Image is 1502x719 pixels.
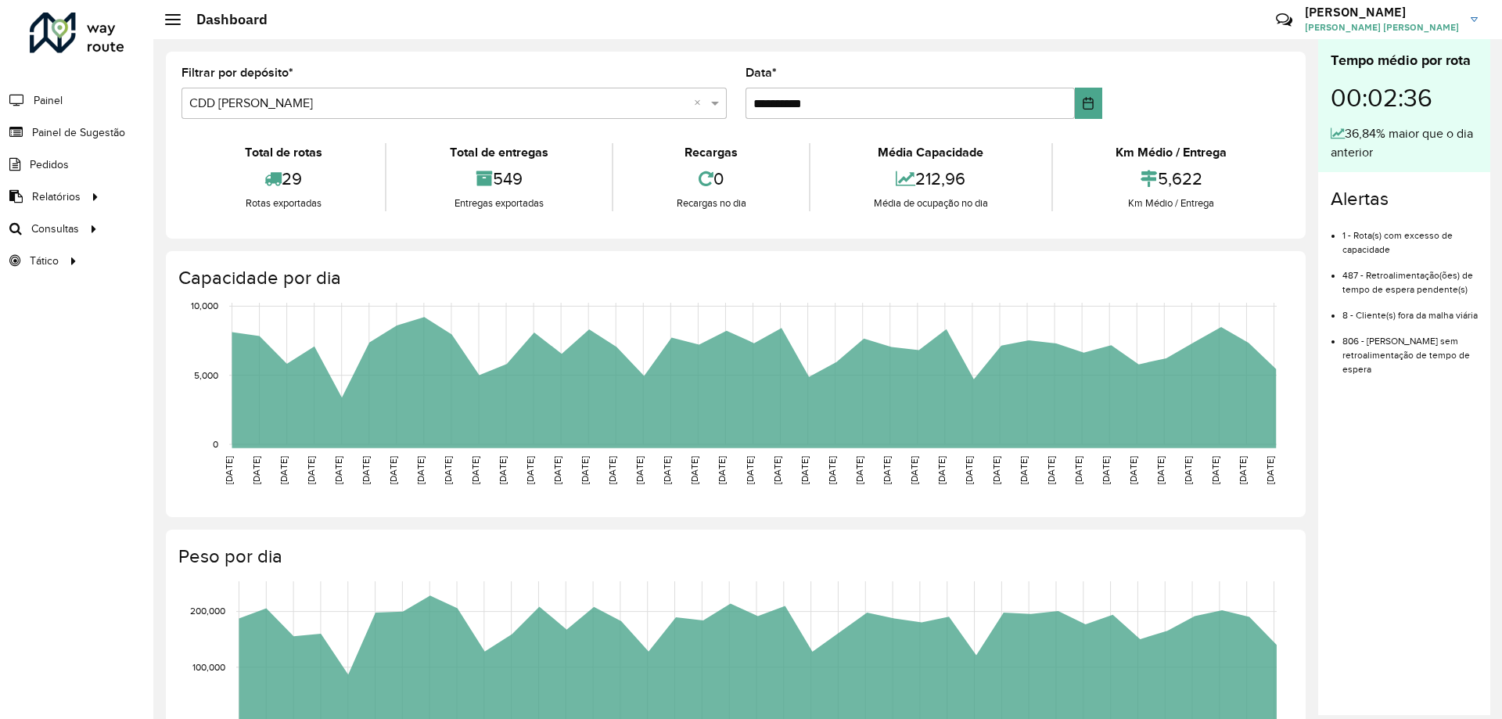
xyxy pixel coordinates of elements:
[181,63,293,82] label: Filtrar por depósito
[814,196,1047,211] div: Média de ocupação no dia
[224,456,234,484] text: [DATE]
[30,253,59,269] span: Tático
[178,545,1290,568] h4: Peso por dia
[964,456,974,484] text: [DATE]
[854,456,864,484] text: [DATE]
[1101,456,1111,484] text: [DATE]
[580,456,590,484] text: [DATE]
[278,456,289,484] text: [DATE]
[415,456,426,484] text: [DATE]
[181,11,268,28] h2: Dashboard
[1305,5,1459,20] h3: [PERSON_NAME]
[1342,297,1478,322] li: 8 - Cliente(s) fora da malha viária
[251,456,261,484] text: [DATE]
[1331,71,1478,124] div: 00:02:36
[32,189,81,205] span: Relatórios
[191,300,218,311] text: 10,000
[1305,20,1459,34] span: [PERSON_NAME] [PERSON_NAME]
[190,606,225,617] text: 200,000
[694,94,707,113] span: Clear all
[1238,456,1248,484] text: [DATE]
[936,456,947,484] text: [DATE]
[689,456,699,484] text: [DATE]
[192,662,225,672] text: 100,000
[525,456,535,484] text: [DATE]
[1331,188,1478,210] h4: Alertas
[185,196,381,211] div: Rotas exportadas
[991,456,1001,484] text: [DATE]
[617,162,805,196] div: 0
[617,143,805,162] div: Recargas
[1183,456,1193,484] text: [DATE]
[31,221,79,237] span: Consultas
[32,124,125,141] span: Painel de Sugestão
[1057,143,1286,162] div: Km Médio / Entrega
[1073,456,1083,484] text: [DATE]
[470,456,480,484] text: [DATE]
[194,370,218,380] text: 5,000
[1210,456,1220,484] text: [DATE]
[361,456,371,484] text: [DATE]
[1128,456,1138,484] text: [DATE]
[443,456,453,484] text: [DATE]
[30,156,69,173] span: Pedidos
[185,162,381,196] div: 29
[388,456,398,484] text: [DATE]
[827,456,837,484] text: [DATE]
[746,63,777,82] label: Data
[1057,162,1286,196] div: 5,622
[1155,456,1166,484] text: [DATE]
[1019,456,1029,484] text: [DATE]
[607,456,617,484] text: [DATE]
[1075,88,1102,119] button: Choose Date
[662,456,672,484] text: [DATE]
[814,162,1047,196] div: 212,96
[178,267,1290,289] h4: Capacidade por dia
[634,456,645,484] text: [DATE]
[185,143,381,162] div: Total de rotas
[1342,322,1478,376] li: 806 - [PERSON_NAME] sem retroalimentação de tempo de espera
[772,456,782,484] text: [DATE]
[1331,50,1478,71] div: Tempo médio por rota
[1267,3,1301,37] a: Contato Rápido
[213,439,218,449] text: 0
[552,456,562,484] text: [DATE]
[617,196,805,211] div: Recargas no dia
[909,456,919,484] text: [DATE]
[333,456,343,484] text: [DATE]
[1046,456,1056,484] text: [DATE]
[34,92,63,109] span: Painel
[390,162,607,196] div: 549
[306,456,316,484] text: [DATE]
[390,196,607,211] div: Entregas exportadas
[800,456,810,484] text: [DATE]
[1331,124,1478,162] div: 36,84% maior que o dia anterior
[814,143,1047,162] div: Média Capacidade
[882,456,892,484] text: [DATE]
[1342,257,1478,297] li: 487 - Retroalimentação(ões) de tempo de espera pendente(s)
[390,143,607,162] div: Total de entregas
[1265,456,1275,484] text: [DATE]
[717,456,727,484] text: [DATE]
[1057,196,1286,211] div: Km Médio / Entrega
[1342,217,1478,257] li: 1 - Rota(s) com excesso de capacidade
[745,456,755,484] text: [DATE]
[498,456,508,484] text: [DATE]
